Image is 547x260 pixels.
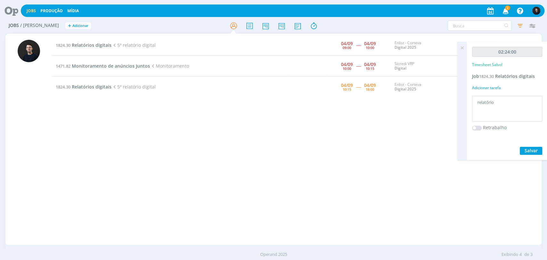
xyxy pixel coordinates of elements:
div: 18:00 [366,88,374,91]
button: Jobs [25,8,38,13]
div: 10:00 [366,46,374,49]
label: Retrabalho [483,124,507,131]
button: Produção [38,8,65,13]
a: Digital 2025 [394,45,416,50]
img: C [532,7,540,15]
span: ----- [356,42,361,48]
span: 5º relatório digital [112,42,156,48]
a: 1471.82Monitoramento de anúncios Juntos [56,63,150,69]
a: 1824.30Relatórios digitais [56,84,112,90]
span: Jobs [9,23,19,28]
img: C [18,40,40,62]
div: 10:00 [343,67,351,70]
span: / [PERSON_NAME] [20,23,59,28]
div: 04/09 [341,41,353,46]
input: Busca [448,21,511,31]
button: Mídia [65,8,81,13]
div: Enlist - Corteva [394,82,460,92]
div: 04/09 [341,83,353,88]
span: 1824.30 [56,42,70,48]
span: ----- [356,84,361,90]
button: +Adicionar [65,22,91,29]
span: ----- [356,63,361,69]
span: Relatórios digitais [72,84,112,90]
div: 10:15 [343,88,351,91]
div: Enlist - Corteva [394,41,460,50]
div: Adicionar tarefa [472,85,542,91]
span: 1824.30 [479,73,494,79]
span: Exibindo [501,251,518,258]
span: Monitoramento de anúncios Juntos [72,63,150,69]
button: Salvar [520,147,542,155]
a: Jobs [27,8,36,13]
div: 04/09 [341,62,353,67]
a: 1824.30Relatórios digitais [56,42,112,48]
div: Sicredi VRP [394,62,460,71]
span: de [524,251,529,258]
a: Digital 2025 [394,86,416,92]
span: 1824.30 [56,84,70,90]
span: Adicionar [72,24,88,28]
a: Produção [40,8,63,13]
a: Mídia [67,8,79,13]
span: 1471.82 [56,63,70,69]
a: Job1824.30Relatórios digitais [472,73,535,79]
span: + [68,22,71,29]
span: 3 [530,251,533,258]
p: Timesheet Salvo! [472,62,502,68]
button: C [532,5,541,16]
button: 2 [498,5,511,17]
span: 4 [519,251,522,258]
div: 09:00 [343,46,351,49]
span: 2 [505,5,510,10]
span: Monitoramento [150,63,189,69]
a: Digital [394,65,406,71]
span: 5º relatório digital [112,84,156,90]
span: Salvar [525,147,538,154]
div: 04/09 [364,62,376,67]
span: Relatórios digitais [72,42,112,48]
div: 04/09 [364,41,376,46]
div: 04/09 [364,83,376,88]
div: 10:15 [366,67,374,70]
span: Relatórios digitais [495,73,535,79]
